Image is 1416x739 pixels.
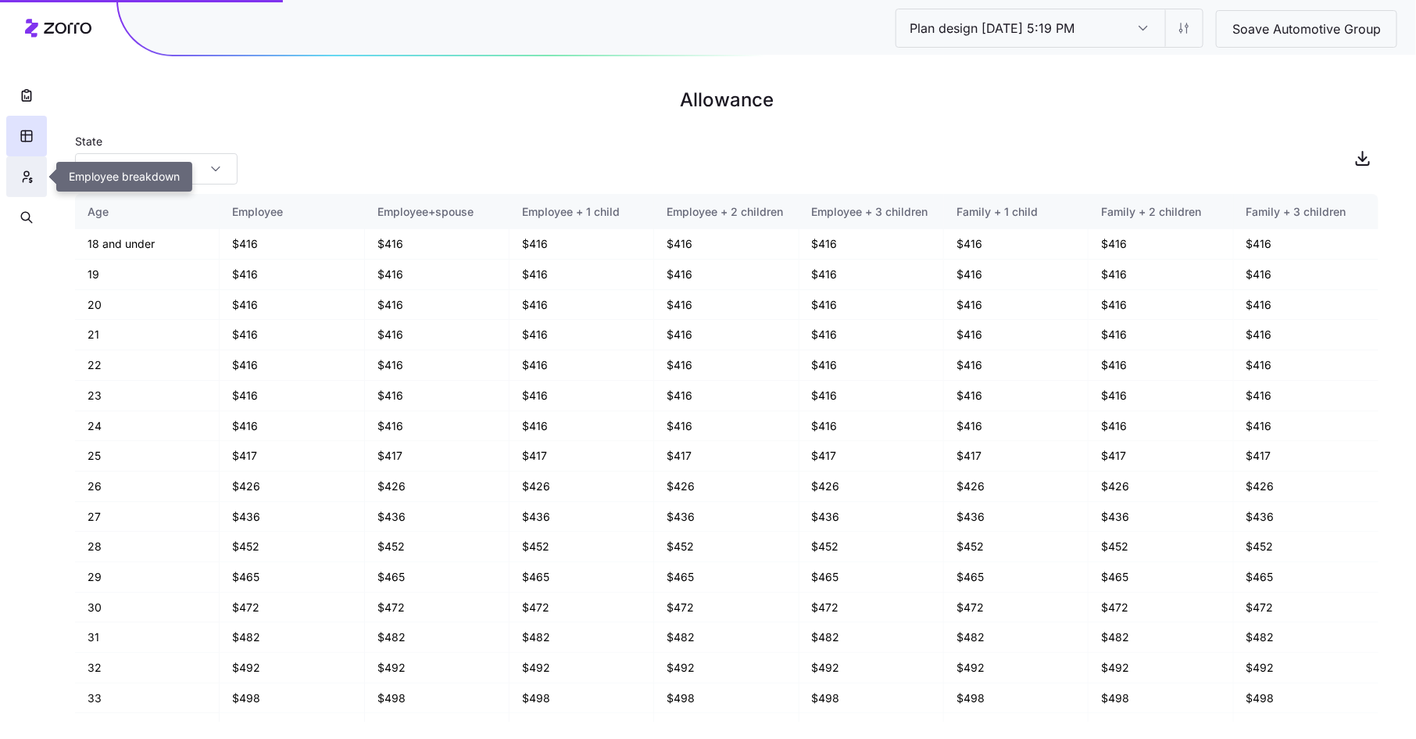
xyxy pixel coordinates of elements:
[654,381,799,411] td: $416
[799,472,944,502] td: $426
[510,472,654,502] td: $426
[944,260,1089,290] td: $416
[1234,229,1378,260] td: $416
[75,622,220,653] td: 31
[1234,350,1378,381] td: $416
[654,350,799,381] td: $416
[1234,320,1378,350] td: $416
[365,593,510,623] td: $472
[75,350,220,381] td: 22
[1089,350,1233,381] td: $416
[510,622,654,653] td: $482
[510,290,654,321] td: $416
[220,441,364,472] td: $417
[654,290,799,321] td: $416
[654,562,799,593] td: $465
[654,593,799,623] td: $472
[220,320,364,350] td: $416
[75,683,220,714] td: 33
[220,381,364,411] td: $416
[654,441,799,472] td: $417
[1234,411,1378,442] td: $416
[1234,260,1378,290] td: $416
[365,653,510,683] td: $492
[1234,441,1378,472] td: $417
[957,203,1075,221] div: Family + 1 child
[75,320,220,350] td: 21
[654,622,799,653] td: $482
[220,290,364,321] td: $416
[1089,381,1233,411] td: $416
[75,381,220,411] td: 23
[75,411,220,442] td: 24
[799,683,944,714] td: $498
[510,653,654,683] td: $492
[1089,532,1233,562] td: $452
[75,502,220,533] td: 27
[75,260,220,290] td: 19
[75,133,102,150] label: State
[510,593,654,623] td: $472
[944,320,1089,350] td: $416
[799,229,944,260] td: $416
[220,622,364,653] td: $482
[654,472,799,502] td: $426
[1234,653,1378,683] td: $492
[1234,593,1378,623] td: $472
[812,203,931,221] div: Employee + 3 children
[799,502,944,533] td: $436
[365,260,510,290] td: $416
[654,502,799,533] td: $436
[1089,472,1233,502] td: $426
[654,653,799,683] td: $492
[799,381,944,411] td: $416
[365,683,510,714] td: $498
[232,203,351,221] div: Employee
[365,622,510,653] td: $482
[799,441,944,472] td: $417
[75,229,220,260] td: 18 and under
[799,653,944,683] td: $492
[799,622,944,653] td: $482
[799,532,944,562] td: $452
[944,532,1089,562] td: $452
[510,350,654,381] td: $416
[1089,653,1233,683] td: $492
[75,532,220,562] td: 28
[75,562,220,593] td: 29
[510,411,654,442] td: $416
[75,441,220,472] td: 25
[1234,622,1378,653] td: $482
[944,653,1089,683] td: $492
[944,381,1089,411] td: $416
[654,320,799,350] td: $416
[1234,502,1378,533] td: $436
[365,381,510,411] td: $416
[1089,320,1233,350] td: $416
[220,593,364,623] td: $472
[1089,593,1233,623] td: $472
[365,350,510,381] td: $416
[1089,260,1233,290] td: $416
[944,502,1089,533] td: $436
[1089,622,1233,653] td: $482
[944,683,1089,714] td: $498
[654,411,799,442] td: $416
[1220,20,1393,39] span: Soave Automotive Group
[510,441,654,472] td: $417
[522,203,641,221] div: Employee + 1 child
[365,290,510,321] td: $416
[1101,203,1220,221] div: Family + 2 children
[75,472,220,502] td: 26
[944,593,1089,623] td: $472
[667,203,785,221] div: Employee + 2 children
[799,290,944,321] td: $416
[365,502,510,533] td: $436
[88,203,206,221] div: Age
[944,229,1089,260] td: $416
[799,562,944,593] td: $465
[1234,562,1378,593] td: $465
[944,562,1089,593] td: $465
[799,260,944,290] td: $416
[365,472,510,502] td: $426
